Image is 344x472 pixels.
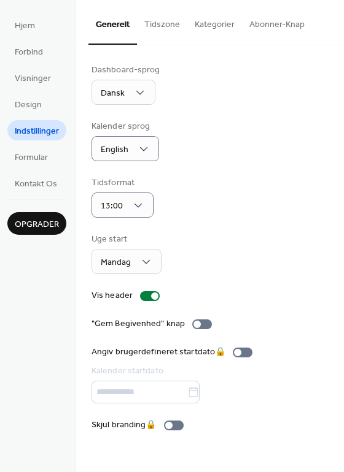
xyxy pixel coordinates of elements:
span: 13:00 [101,198,123,215]
span: English [101,142,128,158]
span: Dansk [101,85,125,102]
span: Kontakt Os [15,178,57,191]
div: Dashboard-sprog [92,64,160,77]
span: Visninger [15,72,51,85]
span: Forbind [15,46,43,59]
a: Forbind [7,41,50,61]
div: Tidsformat [92,177,151,189]
span: Design [15,99,42,112]
div: Uge start [92,233,159,246]
div: Vis header [92,289,133,302]
span: Hjem [15,20,35,32]
a: Kontakt Os [7,173,64,193]
div: Kalender sprog [92,120,157,133]
a: Visninger [7,67,58,88]
span: Formular [15,151,48,164]
a: Formular [7,147,55,167]
span: Mandag [101,254,131,271]
a: Indstillinger [7,120,66,140]
a: Hjem [7,15,42,35]
span: Indstillinger [15,125,59,138]
span: Opgrader [15,218,59,231]
a: Design [7,94,49,114]
div: "Gem Begivenhed" knap [92,318,185,330]
button: Opgrader [7,212,66,235]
